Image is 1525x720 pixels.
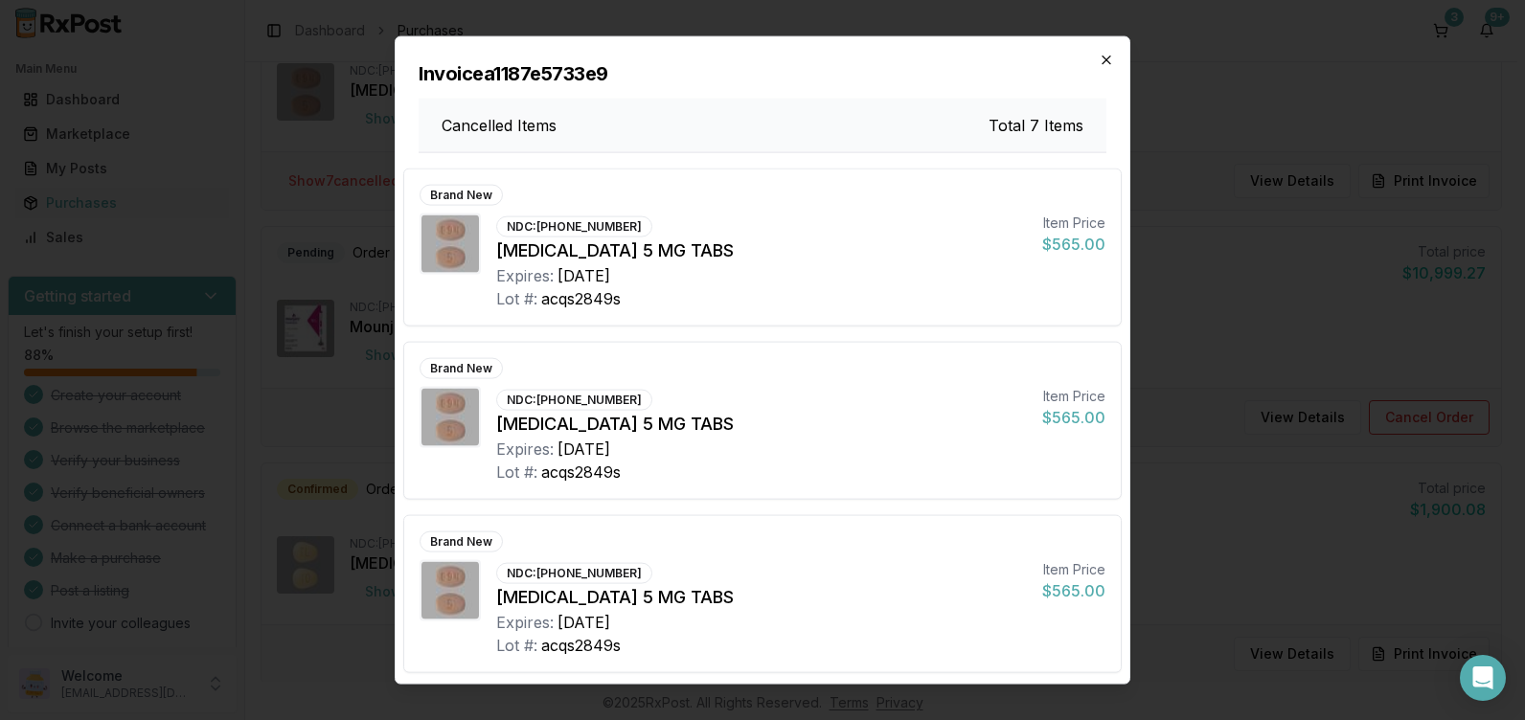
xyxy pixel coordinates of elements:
div: [DATE] [558,611,610,634]
div: Item Price [1042,560,1105,579]
div: [MEDICAL_DATA] 5 MG TABS [496,411,1027,438]
div: [MEDICAL_DATA] 5 MG TABS [496,237,1027,264]
div: [DATE] [558,264,610,287]
div: Expires: [496,611,554,634]
div: Lot #: [496,634,537,657]
div: $565.00 [1042,233,1105,256]
div: Brand New [420,358,503,379]
img: Eliquis 5 MG TABS [421,215,479,273]
div: Item Price [1042,214,1105,233]
div: Item Price [1042,387,1105,406]
div: [DATE] [558,438,610,461]
div: $565.00 [1042,579,1105,602]
h2: Invoice a1187e5733e9 [419,60,1106,87]
div: Expires: [496,264,554,287]
img: Eliquis 5 MG TABS [421,562,479,619]
div: Lot #: [496,461,537,484]
div: NDC: [PHONE_NUMBER] [496,563,652,584]
div: acqs2849s [541,461,621,484]
div: acqs2849s [541,634,621,657]
div: Expires: [496,438,554,461]
div: [MEDICAL_DATA] 5 MG TABS [496,584,1027,611]
h3: Cancelled Items [442,114,557,137]
div: Brand New [420,531,503,552]
div: Lot #: [496,287,537,310]
div: $565.00 [1042,406,1105,429]
div: NDC: [PHONE_NUMBER] [496,390,652,411]
div: acqs2849s [541,287,621,310]
h3: Total 7 Items [989,114,1083,137]
div: NDC: [PHONE_NUMBER] [496,216,652,237]
img: Eliquis 5 MG TABS [421,389,479,446]
div: Brand New [420,185,503,206]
